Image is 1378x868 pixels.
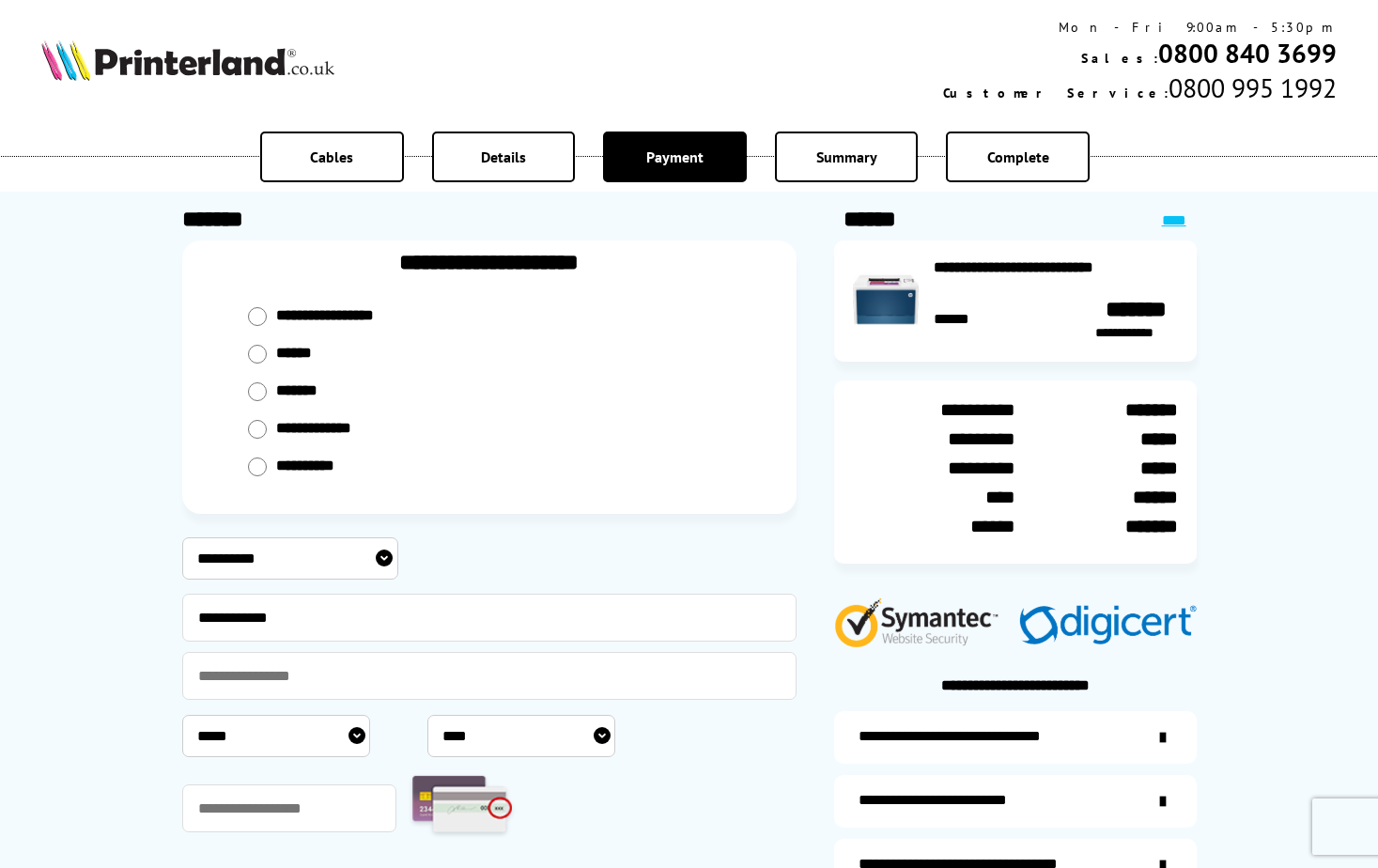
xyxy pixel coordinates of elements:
a: additional-ink [834,711,1197,764]
span: Details [481,147,526,166]
div: Mon - Fri 9:00am - 5:30pm [943,19,1337,36]
span: Customer Service: [943,85,1169,101]
a: 0800 840 3699 [1158,36,1337,70]
img: Printerland Logo [41,39,334,81]
span: 0800 995 1992 [1169,70,1337,105]
span: Payment [646,147,704,166]
a: items-arrive [834,775,1197,828]
span: Cables [310,147,353,166]
span: Complete [987,147,1049,166]
span: Sales: [1081,50,1158,67]
span: Summary [816,147,877,166]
